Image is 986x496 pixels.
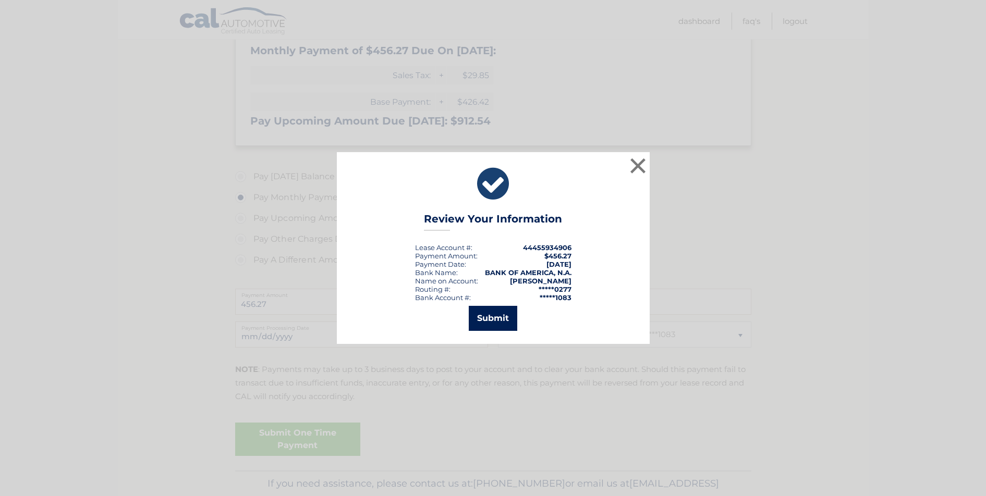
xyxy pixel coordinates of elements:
[485,268,571,277] strong: BANK OF AMERICA, N.A.
[415,285,451,293] div: Routing #:
[415,268,458,277] div: Bank Name:
[523,243,571,252] strong: 44455934906
[510,277,571,285] strong: [PERSON_NAME]
[628,155,649,176] button: ×
[415,243,472,252] div: Lease Account #:
[469,306,517,331] button: Submit
[415,293,471,302] div: Bank Account #:
[415,252,478,260] div: Payment Amount:
[415,277,478,285] div: Name on Account:
[415,260,465,268] span: Payment Date
[415,260,466,268] div: :
[544,252,571,260] span: $456.27
[546,260,571,268] span: [DATE]
[424,213,562,231] h3: Review Your Information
